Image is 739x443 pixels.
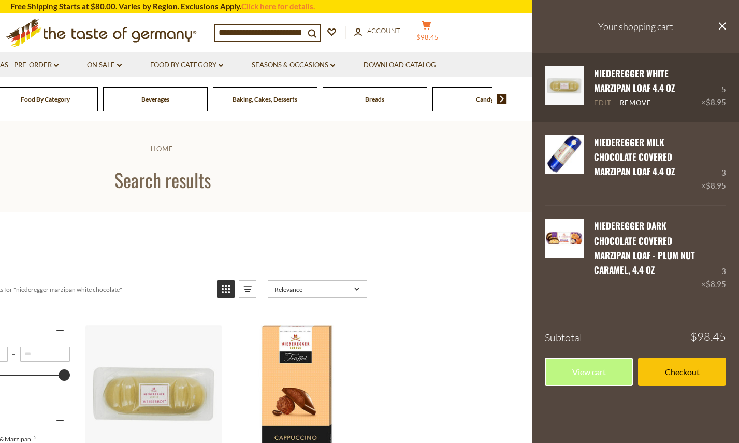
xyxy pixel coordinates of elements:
div: 3 × [701,135,726,193]
a: Breads [365,95,384,103]
button: $98.45 [411,20,442,46]
span: $8.95 [706,97,726,107]
a: Edit [594,98,612,108]
img: Niederegger Milk Chocolate Covered Marzipan Loaf 4.4 oz [545,135,584,174]
a: Niederegger Dark Chocolate Covered Marzipan Loaf - Plum Nut Caramel, 4.4 oz [594,219,695,276]
a: Niederegger White Marzipan Loaf 4.4 oz [594,67,675,94]
div: 5 × [701,66,726,109]
span: – [8,350,20,358]
a: Beverages [141,95,169,103]
a: Sort options [268,280,367,298]
a: View list mode [239,280,256,298]
a: Download Catalog [364,60,436,71]
a: Niederegger Milk Chocolate Covered Marzipan Loaf 4.4 oz [594,136,675,178]
span: Account [367,26,400,35]
a: Candy [476,95,494,103]
span: 5 [34,435,37,440]
img: Niederegger White Marzipan Loaf 4.4 oz [545,66,584,105]
a: Baking, Cakes, Desserts [233,95,297,103]
a: Niederegger Milk Chocolate Covered Marzipan Loaf 4.4 oz [545,135,584,193]
span: $8.95 [706,181,726,190]
a: Account [354,25,400,37]
span: $98.45 [416,33,439,41]
a: View cart [545,358,633,386]
a: Home [151,145,173,153]
a: On Sale [87,60,122,71]
a: Remove [620,98,651,108]
a: View grid mode [217,280,235,298]
a: Food By Category [150,60,223,71]
span: Subtotal [545,331,582,344]
a: Click here for details. [241,2,315,11]
a: Niederegger Dark Chocolate Marzipan Loaf, plum nut caramel [545,219,584,291]
span: Relevance [274,285,351,293]
a: Food By Category [21,95,70,103]
a: Niederegger White Marzipan Loaf 4.4 oz [545,66,584,109]
span: $98.45 [690,331,726,342]
a: Checkout [638,358,726,386]
span: $8.95 [706,279,726,289]
img: Niederegger Dark Chocolate Marzipan Loaf, plum nut caramel [545,219,584,258]
div: 3 × [701,219,726,291]
input: Maximum value [20,347,70,362]
img: next arrow [497,94,507,104]
a: Seasons & Occasions [252,60,335,71]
